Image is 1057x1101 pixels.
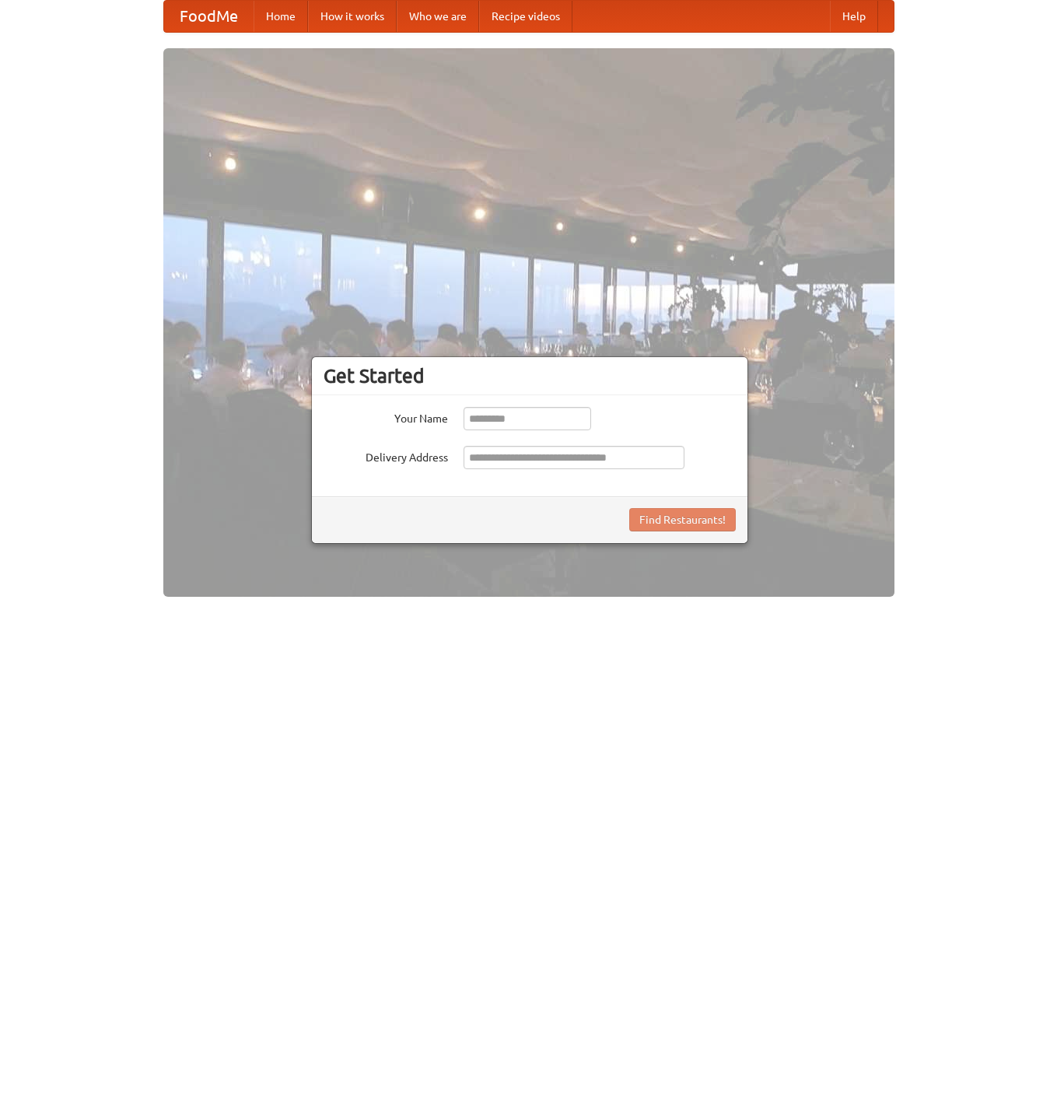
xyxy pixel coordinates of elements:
[324,446,448,465] label: Delivery Address
[308,1,397,32] a: How it works
[397,1,479,32] a: Who we are
[164,1,254,32] a: FoodMe
[324,364,736,387] h3: Get Started
[830,1,878,32] a: Help
[479,1,572,32] a: Recipe videos
[629,508,736,531] button: Find Restaurants!
[254,1,308,32] a: Home
[324,407,448,426] label: Your Name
